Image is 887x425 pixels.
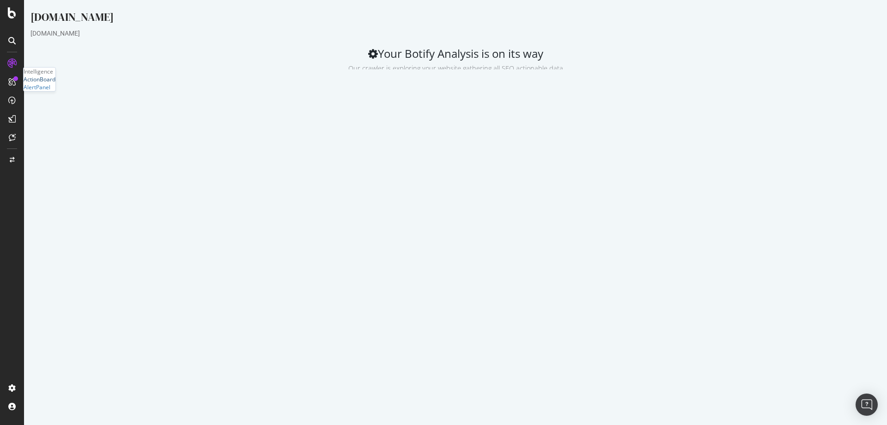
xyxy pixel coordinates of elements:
[6,29,857,38] div: [DOMAIN_NAME]
[6,9,857,29] div: [DOMAIN_NAME]
[324,64,539,73] small: Our crawler is exploring your website gathering all SEO actionable data
[24,75,55,83] a: ActionBoard
[856,394,878,416] div: Open Intercom Messenger
[24,68,55,75] div: Intelligence
[24,83,50,91] a: AlertPanel
[6,47,857,73] h2: Your Botify Analysis is on its way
